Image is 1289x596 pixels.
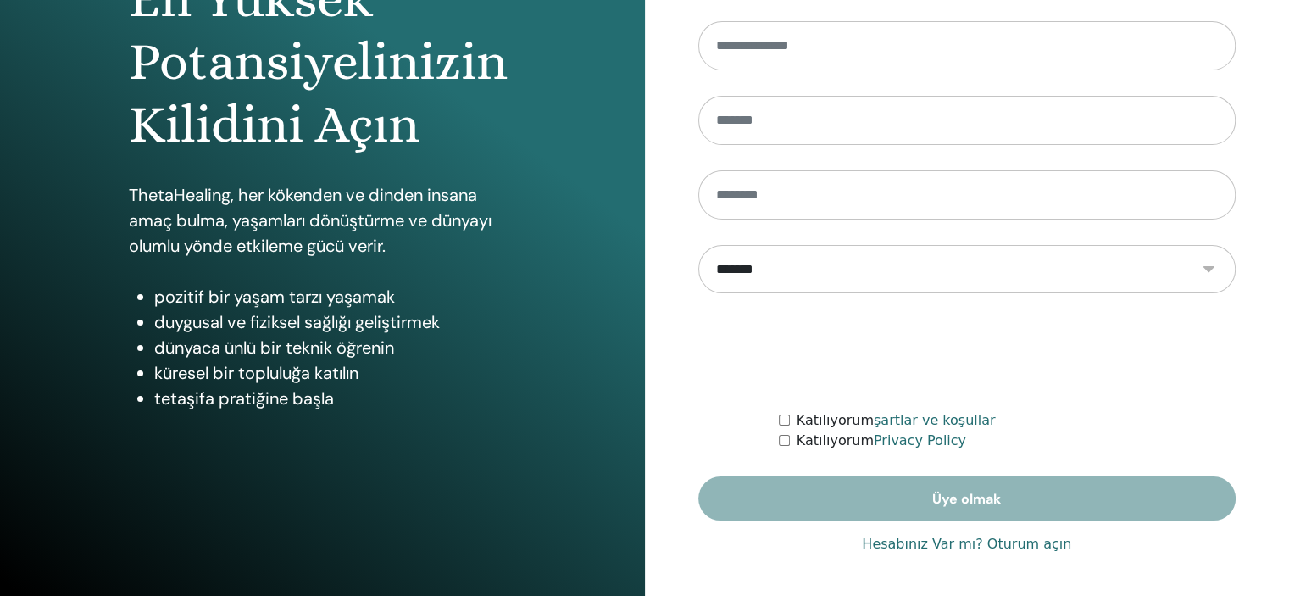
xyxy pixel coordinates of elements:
[838,319,1096,385] iframe: reCAPTCHA
[154,309,516,335] li: duygusal ve fiziksel sağlığı geliştirmek
[154,335,516,360] li: dünyaca ünlü bir teknik öğrenin
[874,432,966,448] a: Privacy Policy
[862,534,1071,554] a: Hesabınız Var mı? Oturum açın
[874,412,996,428] a: şartlar ve koşullar
[797,431,966,451] label: Katılıyorum
[154,386,516,411] li: tetaşifa pratiğine başla
[154,284,516,309] li: pozitif bir yaşam tarzı yaşamak
[154,360,516,386] li: küresel bir topluluğa katılın
[797,410,996,431] label: Katılıyorum
[129,182,516,259] p: ThetaHealing, her kökenden ve dinden insana amaç bulma, yaşamları dönüştürme ve dünyayı olumlu yö...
